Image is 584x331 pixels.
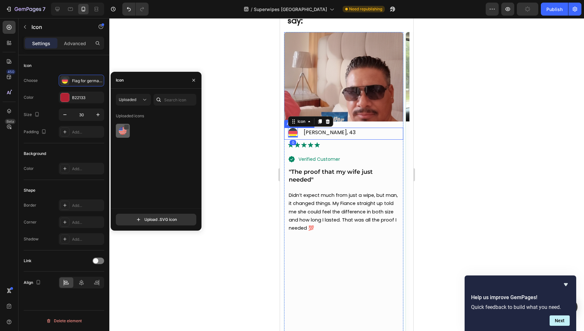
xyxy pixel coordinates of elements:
[471,294,570,301] h2: Help us improve GemPages!
[24,151,46,157] div: Background
[24,128,48,136] div: Padding
[254,6,327,13] span: Superwipes [GEOGRAPHIC_DATA]
[126,14,245,103] img: gempages_568004197367153705-db3ee2df-b75a-472d-bff3-8fa6a6cea17c.png
[6,69,16,74] div: 450
[24,258,31,264] div: Link
[116,94,151,106] button: Uploaded
[24,63,31,69] div: Icon
[116,214,196,225] button: Upload .SVG icon
[24,219,37,225] div: Corner
[280,18,413,331] iframe: Design area
[72,129,103,135] div: Add...
[72,236,103,242] div: Add...
[153,94,196,106] input: Search icon
[349,6,382,12] span: Need republishing
[24,236,39,242] div: Shadow
[24,166,34,172] div: Color
[24,278,42,287] div: Align
[64,40,86,47] p: Advanced
[24,187,35,193] div: Shape
[116,77,124,83] div: Icon
[541,3,568,16] button: Publish
[72,203,103,209] div: Add...
[72,220,103,225] div: Add...
[24,95,34,100] div: Color
[24,202,36,208] div: Border
[119,97,136,102] span: Uploaded
[251,6,252,13] span: /
[3,3,48,16] button: 7
[32,40,50,47] p: Settings
[24,110,41,119] div: Size
[562,281,570,288] button: Hide survey
[135,216,177,223] div: Upload .SVG icon
[72,78,103,84] div: Flag for germany svgrepo com
[471,304,570,310] p: Quick feedback to build what you need.
[471,281,570,326] div: Help us improve GemPages!
[122,3,149,16] div: Undo/Redo
[5,119,16,124] div: Beta
[116,111,144,121] div: Uploaded icons
[550,315,570,326] button: Next question
[72,95,103,101] div: B22133
[46,317,82,325] div: Delete element
[24,316,104,326] button: Delete element
[43,5,45,13] p: 7
[31,23,87,31] p: Icon
[546,6,563,13] div: Publish
[72,166,103,172] div: Add...
[24,78,38,83] div: Choose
